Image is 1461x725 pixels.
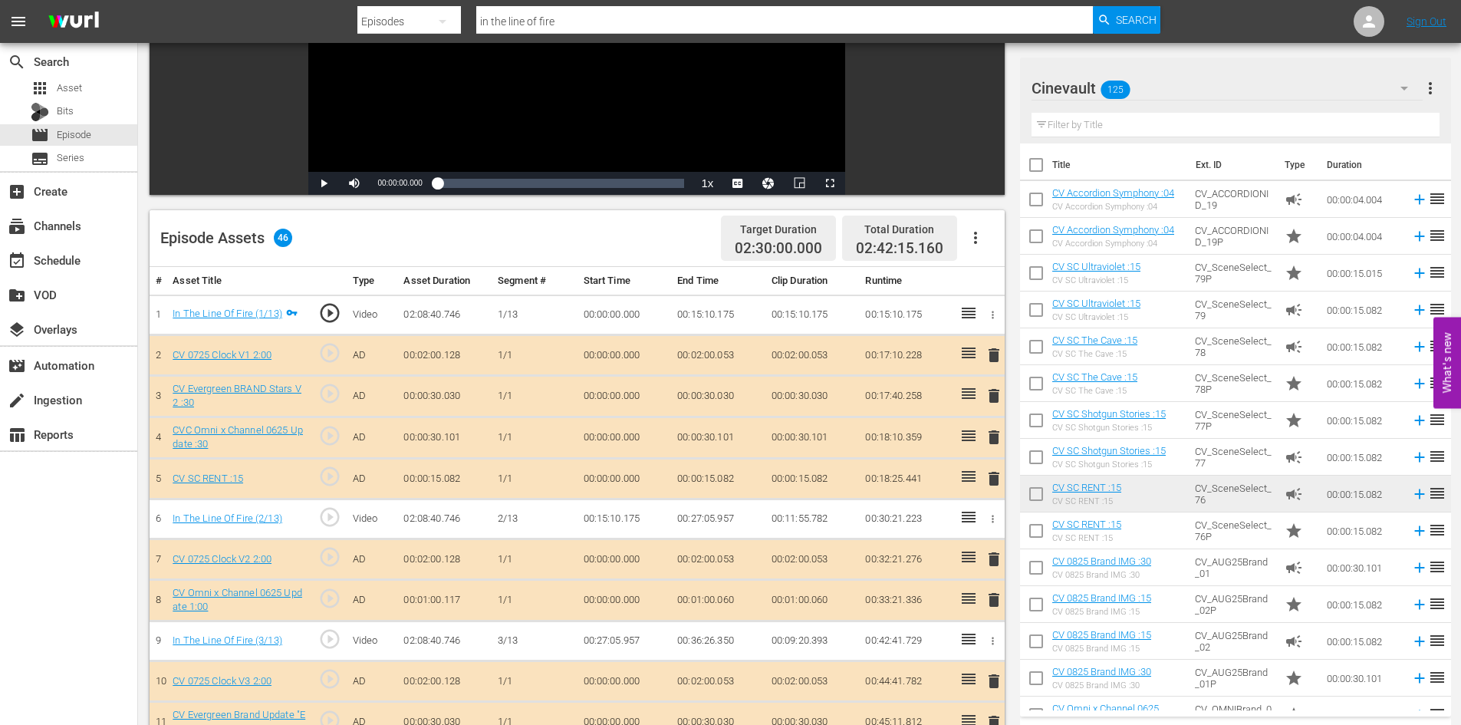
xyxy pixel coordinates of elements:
a: CVC Omni x Channel 0625 Update :30 [173,424,303,450]
td: 00:00:15.082 [1321,365,1405,402]
button: Open Feedback Widget [1433,317,1461,408]
td: Video [347,295,398,335]
span: play_circle_outline [318,587,341,610]
span: play_circle_outline [318,465,341,488]
td: AD [347,417,398,458]
td: 00:00:00.000 [577,661,672,702]
svg: Add to Episode [1411,707,1428,723]
a: CV 0725 Clock V3 2:00 [173,675,271,687]
a: CV SC Ultraviolet :15 [1052,298,1140,309]
button: Jump To Time [753,172,784,195]
td: 00:15:10.175 [765,295,860,335]
a: CV SC The Cave :15 [1052,371,1137,383]
span: Promo [1285,706,1303,724]
a: CV Accordion Symphony :04 [1052,224,1174,236]
td: 1 [150,295,166,335]
td: 00:00:00.000 [577,579,672,621]
td: 00:02:00.053 [671,539,765,580]
div: CV SC RENT :15 [1052,533,1121,543]
td: 00:02:00.128 [397,335,492,376]
td: 1/1 [492,459,577,499]
td: 00:02:00.053 [671,335,765,376]
a: In The Line Of Fire (3/13) [173,634,282,646]
button: delete [985,427,1003,449]
td: 00:33:21.336 [859,579,953,621]
span: Schedule [8,252,26,270]
span: VOD [8,286,26,305]
span: Create [8,183,26,201]
td: 6 [150,499,166,539]
td: 1/1 [492,417,577,458]
td: 00:00:00.000 [577,539,672,580]
span: reorder [1428,595,1446,613]
a: CV Accordion Symphony :04 [1052,187,1174,199]
td: CV_ACCORDIONID_19 [1189,181,1278,218]
td: 1/1 [492,375,577,417]
div: CV 0825 Brand IMG :15 [1052,607,1151,617]
span: menu [9,12,28,31]
td: 00:00:30.030 [397,375,492,417]
span: Promo [1285,227,1303,246]
td: 00:00:00.000 [577,335,672,376]
td: CV_SceneSelect_79 [1189,292,1278,328]
td: 00:00:15.082 [1321,439,1405,476]
span: delete [985,672,1003,690]
svg: Add to Episode [1411,559,1428,576]
button: delete [985,467,1003,489]
button: delete [985,344,1003,366]
span: Ad [1285,301,1303,319]
td: 00:01:00.117 [397,579,492,621]
svg: Add to Episode [1411,265,1428,282]
button: delete [985,548,1003,570]
span: Ad [1285,485,1303,503]
div: Total Duration [856,219,943,240]
td: Video [347,621,398,661]
td: 00:00:15.082 [1321,586,1405,623]
svg: Add to Episode [1411,596,1428,613]
span: reorder [1428,189,1446,208]
td: 7 [150,539,166,580]
td: CV_SceneSelect_76 [1189,476,1278,512]
span: reorder [1428,410,1446,429]
td: CV_ACCORDIONID_19P [1189,218,1278,255]
span: play_circle_outline [318,382,341,405]
span: Ad [1285,448,1303,466]
span: delete [985,470,1003,488]
a: CV SC RENT :15 [1052,482,1121,493]
th: Segment # [492,267,577,295]
div: CV Accordion Symphony :04 [1052,239,1174,249]
span: reorder [1428,521,1446,539]
span: play_circle_outline [318,667,341,690]
td: 00:00:30.101 [1321,660,1405,697]
th: Asset Title [166,267,312,295]
td: AD [347,539,398,580]
span: Episode [31,126,49,144]
span: play_circle_outline [318,302,341,325]
div: CV 0825 Brand IMG :30 [1052,681,1151,690]
button: delete [985,385,1003,407]
button: delete [985,671,1003,693]
td: 10 [150,661,166,702]
span: reorder [1428,668,1446,687]
td: 00:00:00.000 [577,417,672,458]
td: 02:08:40.746 [397,621,492,661]
td: CV_AUG25Brand_02P [1189,586,1278,623]
td: 1/1 [492,661,577,702]
span: reorder [1428,300,1446,318]
span: reorder [1428,484,1446,503]
td: 00:00:15.082 [1321,476,1405,512]
span: reorder [1428,263,1446,282]
td: 00:17:10.228 [859,335,953,376]
span: Promo [1285,264,1303,282]
div: Episode Assets [160,229,292,247]
td: 00:30:21.223 [859,499,953,539]
span: Search [8,53,26,71]
span: reorder [1428,226,1446,245]
th: Runtime [859,267,953,295]
td: 00:42:41.729 [859,621,953,661]
span: reorder [1428,705,1446,723]
a: CV SC RENT :15 [173,473,243,484]
td: 00:00:15.082 [1321,623,1405,660]
td: 00:02:00.128 [397,539,492,580]
td: AD [347,459,398,499]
